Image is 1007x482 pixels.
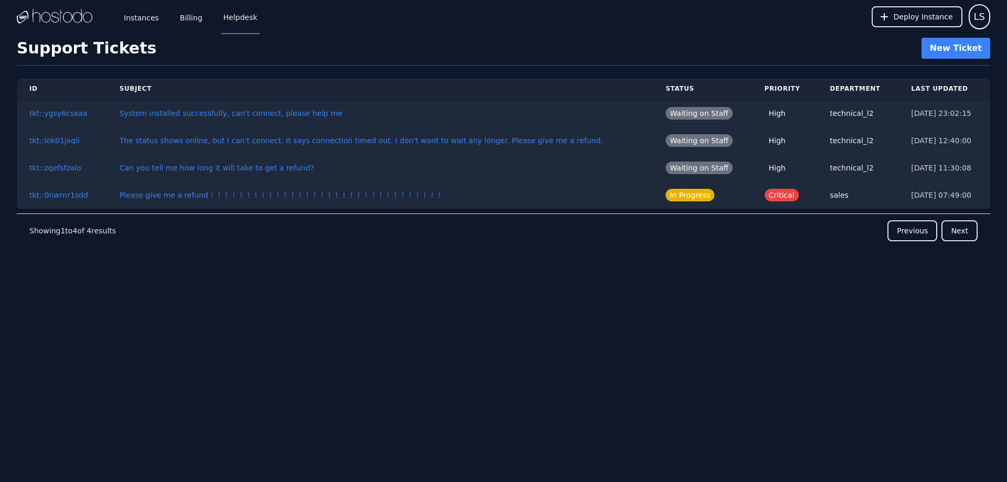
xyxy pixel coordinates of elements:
[120,109,342,117] a: System installed successfully, can't connect, please help me
[974,9,985,24] span: LS
[60,227,65,235] span: 1
[765,189,799,201] span: Critical
[17,213,990,248] nav: Pagination
[17,78,107,100] th: ID
[887,220,937,241] button: Previous
[120,136,603,145] a: The status shows online, but I can't connect. It says connection timed out. I don't want to wait ...
[830,163,886,173] div: technical_l2
[29,109,88,117] a: tkt::ygsy6csxaa
[911,135,978,146] div: [DATE] 12:40:00
[922,38,990,59] a: New Ticket
[911,190,978,200] div: [DATE] 07:49:00
[898,78,990,100] th: Last Updated
[666,107,733,120] span: Waiting on Staff
[17,39,156,58] h1: Support Tickets
[969,4,990,29] button: User menu
[666,162,733,174] span: Waiting on Staff
[765,134,790,147] span: High
[87,227,91,235] span: 4
[666,134,733,147] span: Waiting on Staff
[120,191,443,199] a: Please give me a refund！！！！！！！！！！！！！！！！！！！！！！！！！！！！！！！！
[911,108,978,119] div: [DATE] 23:02:15
[653,78,752,100] th: Status
[830,190,886,200] div: sales
[765,162,790,174] span: High
[765,107,790,120] span: High
[29,226,116,236] p: Showing to of results
[29,164,81,172] a: tkt::zqefsfzalo
[830,108,886,119] div: technical_l2
[872,6,962,27] button: Deploy Instance
[29,191,88,199] a: tkt::0nwrnr1sdd
[752,78,818,100] th: Priority
[29,136,80,145] a: tkt::lok01jxqii
[120,164,314,172] a: Can you tell me how long it will take to get a refund?
[107,78,653,100] th: Subject
[72,227,77,235] span: 4
[894,12,953,22] span: Deploy Instance
[666,189,714,201] span: In Progress
[817,78,898,100] th: Department
[830,135,886,146] div: technical_l2
[17,9,92,25] img: Logo
[911,163,978,173] div: [DATE] 11:30:08
[941,220,978,241] button: Next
